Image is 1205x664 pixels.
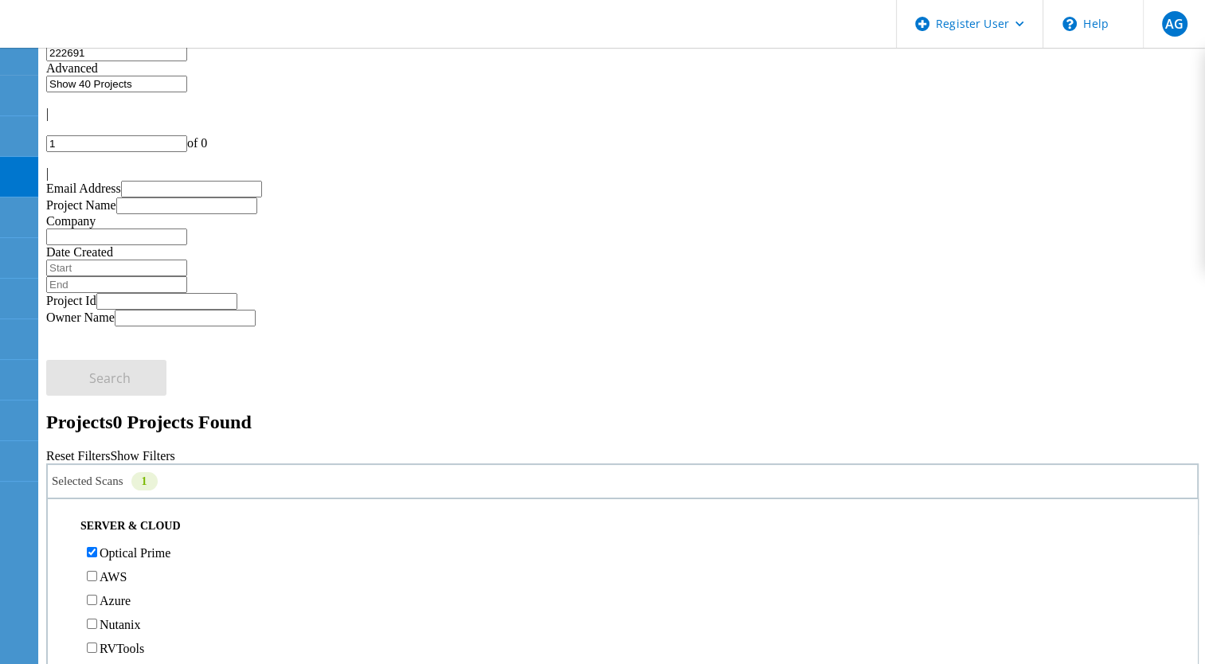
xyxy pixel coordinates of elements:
[46,311,115,324] label: Owner Name
[100,642,144,655] label: RVTools
[16,31,187,45] a: Live Optics Dashboard
[100,546,170,560] label: Optical Prime
[110,449,174,463] a: Show Filters
[46,449,110,463] a: Reset Filters
[100,594,131,607] label: Azure
[100,618,141,631] label: Nutanix
[131,472,158,490] div: 1
[46,61,98,75] span: Advanced
[46,360,166,396] button: Search
[46,166,1199,181] div: |
[46,276,187,293] input: End
[113,412,252,432] span: 0 Projects Found
[187,136,207,150] span: of 0
[46,294,96,307] label: Project Id
[46,412,113,432] b: Projects
[46,107,1199,121] div: |
[1165,18,1183,30] span: AG
[89,369,131,387] span: Search
[100,570,127,584] label: AWS
[1062,17,1077,31] svg: \n
[46,182,121,195] label: Email Address
[56,519,1189,535] div: Server & Cloud
[46,245,113,259] label: Date Created
[46,260,187,276] input: Start
[46,463,1199,499] div: Selected Scans
[46,198,116,212] label: Project Name
[46,45,187,61] input: Search projects by name, owner, ID, company, etc
[46,214,96,228] label: Company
